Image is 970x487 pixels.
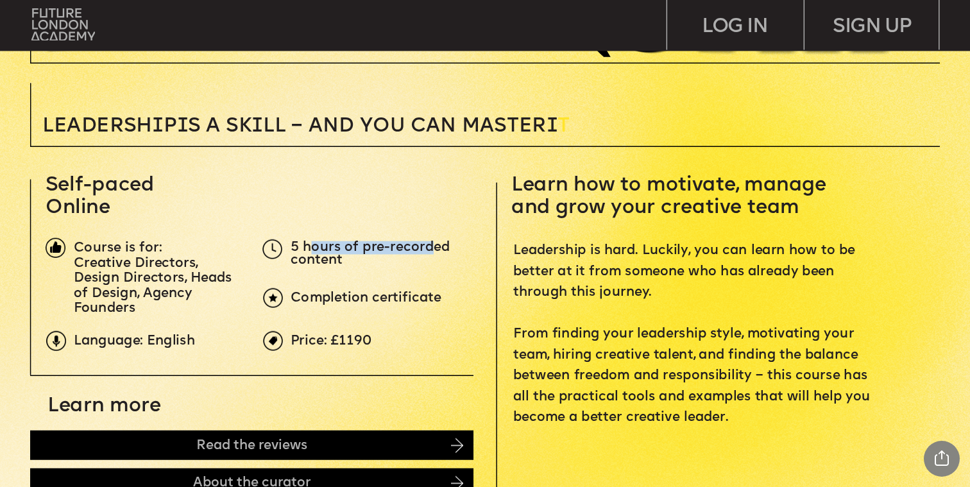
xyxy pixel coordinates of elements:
[451,438,463,453] img: image-14cb1b2c-41b0-4782-8715-07bdb6bd2f06.png
[47,396,161,416] span: Learn more
[42,117,557,137] span: Leadersh p s a sk ll – and you can MASTER
[252,117,264,137] span: i
[74,334,195,346] span: Language: English
[547,117,558,137] span: i
[513,245,874,424] span: Leadership is hard. Luckily, you can learn how to be better at it from someone who has already be...
[46,175,155,195] span: Self-paced
[291,334,372,346] span: Price: £1190
[46,198,110,218] span: Online
[291,241,454,266] span: 5 hours of pre-recorded content
[263,331,283,351] img: upload-969c61fd-ea08-4d05-af36-d273f2608f5e.png
[46,238,65,258] img: image-1fa7eedb-a71f-428c-a033-33de134354ef.png
[153,117,164,137] span: i
[74,242,162,254] span: Course is for:
[262,239,282,259] img: upload-5dcb7aea-3d7f-4093-a867-f0427182171d.png
[263,288,283,308] img: upload-6b0d0326-a6ce-441c-aac1-c2ff159b353e.png
[177,117,189,137] span: i
[924,441,960,477] div: Share
[46,331,66,351] img: upload-9eb2eadd-7bf9-4b2b-b585-6dd8b9275b41.png
[291,292,441,304] span: Completion certificate
[31,8,95,40] img: upload-bfdffa89-fac7-4f57-a443-c7c39906ba42.png
[74,257,235,314] span: Creative Directors, Design Directors, Heads of Design, Agency Founders
[511,175,831,218] span: Learn how to motivate, manage and grow your creative team
[42,117,724,137] p: T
